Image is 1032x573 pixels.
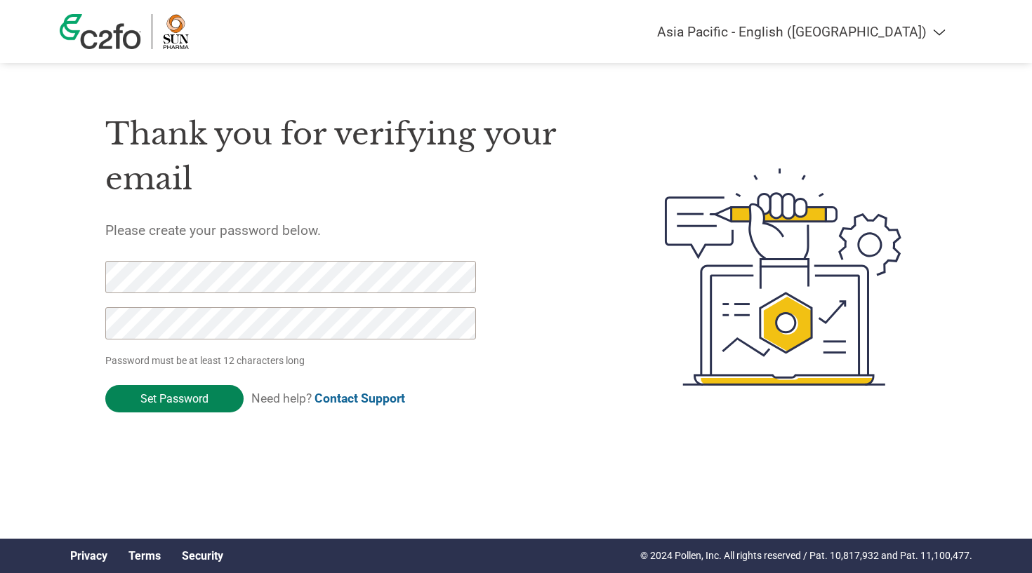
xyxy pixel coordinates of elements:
[163,14,189,49] img: Sun Pharma
[251,391,405,405] span: Need help?
[70,549,107,562] a: Privacy
[182,549,223,562] a: Security
[60,14,141,49] img: c2fo logo
[128,549,161,562] a: Terms
[105,112,598,202] h1: Thank you for verifying your email
[640,548,972,563] p: © 2024 Pollen, Inc. All rights reserved / Pat. 10,817,932 and Pat. 11,100,477.
[315,391,405,405] a: Contact Support
[105,222,598,238] h5: Please create your password below.
[640,91,927,463] img: create-password
[105,353,480,368] p: Password must be at least 12 characters long
[105,385,244,412] input: Set Password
